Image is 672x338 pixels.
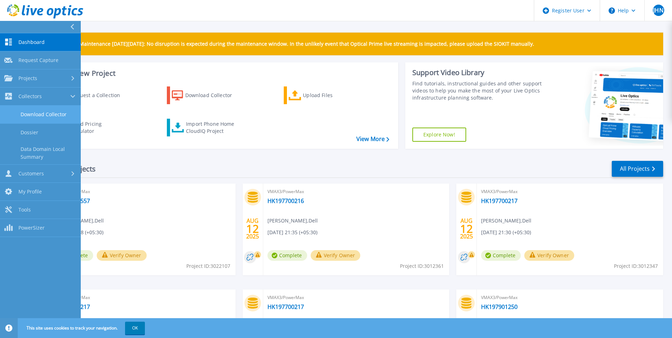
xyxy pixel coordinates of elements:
span: VMAX3/PowerMax [481,188,659,196]
button: Verify Owner [97,250,147,261]
span: Dashboard [18,39,45,45]
span: [PERSON_NAME] , Dell [267,217,318,225]
div: Upload Files [303,88,360,102]
div: Find tutorials, instructional guides and other support videos to help you make the most of your L... [412,80,544,101]
span: Project ID: 3022107 [186,262,230,270]
span: VMAX3/PowerMax [53,294,231,302]
button: Verify Owner [524,250,574,261]
div: AUG 2025 [460,216,473,242]
div: Download Collector [185,88,242,102]
div: Request a Collection [70,88,127,102]
span: This site uses cookies to track your navigation. [19,322,145,334]
a: View More [356,136,389,142]
span: Project ID: 3012347 [614,262,658,270]
h3: Start a New Project [50,69,389,77]
a: Explore Now! [412,128,466,142]
span: [DATE] 21:35 (+05:30) [267,229,317,236]
span: Projects [18,75,37,81]
div: Import Phone Home CloudIQ Project [186,120,241,135]
a: HK197700217 [481,197,518,204]
span: 12 [460,226,473,232]
span: Request Capture [18,57,58,63]
a: Download Collector [167,86,246,104]
div: Cloud Pricing Calculator [69,120,126,135]
span: VMAX3/PowerMax [267,294,445,302]
span: VMAX3/PowerMax [481,294,659,302]
button: OK [125,322,145,334]
span: VMAX3/PowerMax [267,188,445,196]
span: Collectors [18,93,42,100]
span: [PERSON_NAME] , Dell [481,217,531,225]
span: Project ID: 3012361 [400,262,444,270]
a: Cloud Pricing Calculator [50,119,129,136]
a: Upload Files [284,86,363,104]
span: VMAX3/PowerMax [53,188,231,196]
span: PowerSizer [18,225,45,231]
p: Scheduled Maintenance [DATE][DATE]: No disruption is expected during the maintenance window. In t... [53,41,534,47]
span: [DATE] 21:30 (+05:30) [481,229,531,236]
span: Tools [18,207,31,213]
span: JHN [653,7,663,13]
span: 12 [246,226,259,232]
div: AUG 2025 [246,216,259,242]
a: Request a Collection [50,86,129,104]
span: Customers [18,170,44,177]
a: HK197901250 [481,303,518,310]
span: Complete [481,250,521,261]
a: All Projects [612,161,663,177]
a: HK197700216 [267,197,304,204]
span: Complete [267,250,307,261]
span: My Profile [18,188,42,195]
button: Verify Owner [311,250,361,261]
a: HK197700217 [267,303,304,310]
div: Support Video Library [412,68,544,77]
